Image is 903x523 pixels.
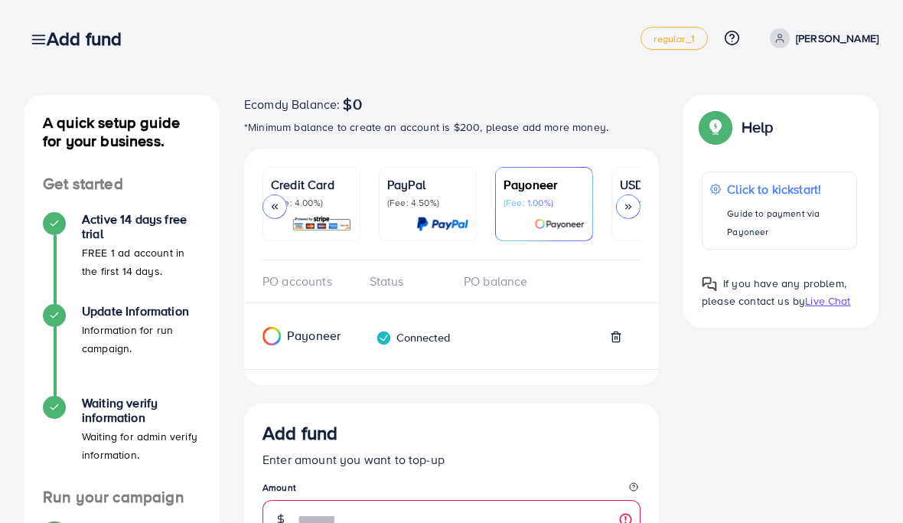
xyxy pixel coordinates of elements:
[24,113,220,150] h4: A quick setup guide for your business.
[702,276,846,309] span: If you have any problem, please contact us by
[416,215,468,233] img: card
[654,34,694,44] span: regular_1
[620,175,701,194] p: USDT
[262,422,337,444] h3: Add fund
[742,118,774,136] p: Help
[82,212,201,241] h4: Active 14 days free trial
[262,273,357,290] div: PO accounts
[82,321,201,358] p: Information for run campaign.
[244,118,659,136] p: *Minimum balance to create an account is $200, please add more money.
[262,327,281,345] img: Payoneer
[24,175,220,194] h4: Get started
[702,276,717,292] img: Popup guide
[244,327,330,345] div: Payoneer
[47,28,134,50] h3: Add fund
[764,28,879,48] a: [PERSON_NAME]
[504,197,585,209] p: (Fee: 1.00%)
[387,197,468,209] p: (Fee: 4.50%)
[727,204,849,241] p: Guide to payment via Payoneer
[504,175,585,194] p: Payoneer
[292,215,352,233] img: card
[24,304,220,396] li: Update Information
[271,197,352,209] p: (Fee: 4.00%)
[24,488,220,507] h4: Run your campaign
[805,293,850,309] span: Live Chat
[271,175,352,194] p: Credit Card
[24,212,220,304] li: Active 14 days free trial
[376,330,450,346] div: Connected
[82,244,201,280] p: FREE 1 ad account in the first 14 days.
[727,180,849,198] p: Click to kickstart!
[451,273,546,290] div: PO balance
[24,396,220,488] li: Waiting verify information
[387,175,468,194] p: PayPal
[244,95,340,113] span: Ecomdy Balance:
[796,29,879,47] p: [PERSON_NAME]
[262,450,641,469] p: Enter amount you want to top-up
[641,27,707,50] a: regular_1
[534,215,585,233] img: card
[376,330,392,346] img: verified
[357,273,452,290] div: Status
[838,454,892,512] iframe: Chat
[702,113,729,141] img: Popup guide
[82,427,201,464] p: Waiting for admin verify information.
[343,95,361,113] span: $0
[82,396,201,425] h4: Waiting verify information
[262,481,641,500] legend: Amount
[82,304,201,319] h4: Update Information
